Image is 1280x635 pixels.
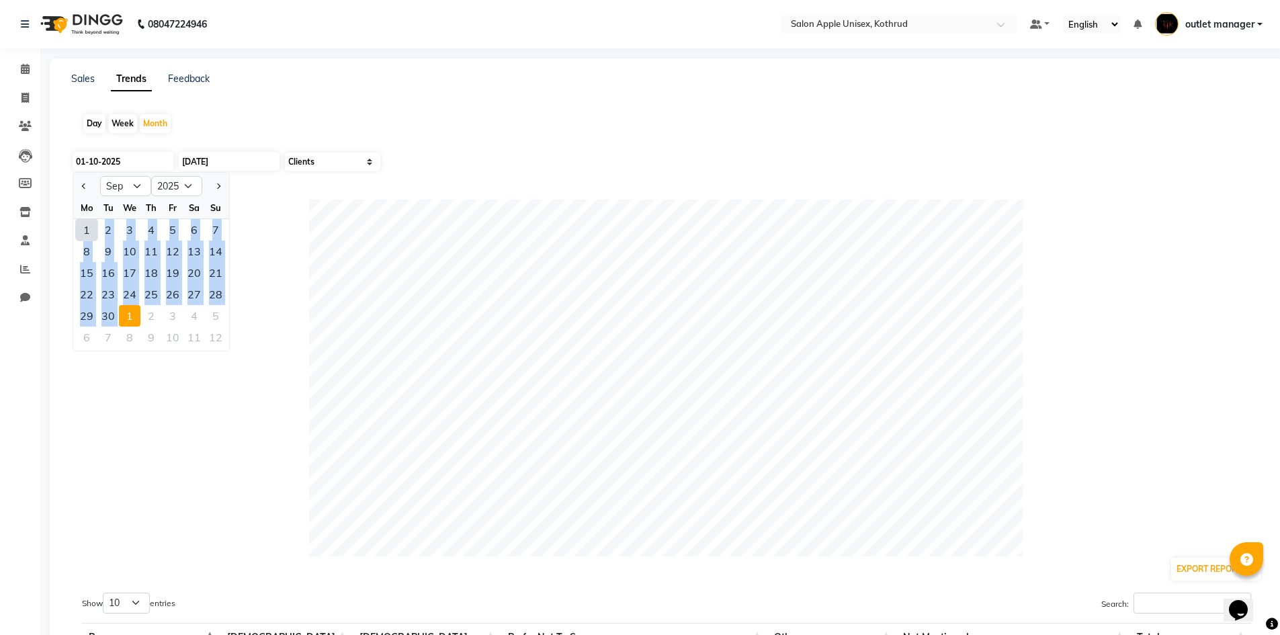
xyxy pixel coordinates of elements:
div: Sunday, September 28, 2025 [205,284,226,305]
div: 6 [76,327,97,348]
div: Saturday, September 6, 2025 [183,219,205,241]
div: 8 [119,327,140,348]
b: 08047224946 [148,5,207,43]
div: 13 [183,241,205,262]
div: Tuesday, September 2, 2025 [97,219,119,241]
select: Select month [100,176,151,196]
div: 23 [97,284,119,305]
img: outlet manager [1155,12,1179,36]
div: Sunday, October 5, 2025 [205,305,226,327]
div: Monday, September 1, 2025 [76,219,97,241]
div: 9 [140,327,162,348]
div: 9 [97,241,119,262]
div: Wednesday, October 1, 2025 [119,305,140,327]
button: Previous month [79,175,90,197]
div: 2 [97,219,119,241]
div: 11 [140,241,162,262]
div: 15 [76,262,97,284]
div: Day [83,114,105,133]
div: Saturday, October 4, 2025 [183,305,205,327]
select: Select year [151,176,202,196]
div: Monday, September 15, 2025 [76,262,97,284]
input: Start Date [73,152,173,171]
div: 20 [183,262,205,284]
div: Thursday, September 25, 2025 [140,284,162,305]
div: Sunday, October 12, 2025 [205,327,226,348]
div: Saturday, September 27, 2025 [183,284,205,305]
div: 10 [162,327,183,348]
div: Friday, September 19, 2025 [162,262,183,284]
label: Search: [1101,593,1251,613]
div: 3 [162,305,183,327]
div: Friday, September 5, 2025 [162,219,183,241]
div: Tuesday, September 23, 2025 [97,284,119,305]
div: Thursday, September 11, 2025 [140,241,162,262]
div: Friday, September 12, 2025 [162,241,183,262]
div: Monday, September 8, 2025 [76,241,97,262]
div: Thursday, September 4, 2025 [140,219,162,241]
div: Friday, September 26, 2025 [162,284,183,305]
div: Saturday, October 11, 2025 [183,327,205,348]
div: Thursday, October 2, 2025 [140,305,162,327]
div: 14 [205,241,226,262]
div: 27 [183,284,205,305]
div: 16 [97,262,119,284]
div: Friday, October 3, 2025 [162,305,183,327]
div: Wednesday, September 3, 2025 [119,219,140,241]
div: Mo [76,197,97,218]
a: Trends [111,67,152,91]
div: 11 [183,327,205,348]
div: Sunday, September 7, 2025 [205,219,226,241]
div: Su [205,197,226,218]
div: Tuesday, September 9, 2025 [97,241,119,262]
div: 7 [97,327,119,348]
a: Feedback [168,73,210,85]
div: Month [140,114,171,133]
div: 26 [162,284,183,305]
div: 28 [205,284,226,305]
div: Sa [183,197,205,218]
div: 8 [76,241,97,262]
div: Sunday, September 14, 2025 [205,241,226,262]
div: 4 [140,219,162,241]
div: Monday, September 22, 2025 [76,284,97,305]
button: Next month [212,175,224,197]
div: 7 [205,219,226,241]
div: 18 [140,262,162,284]
div: Week [108,114,137,133]
div: 10 [119,241,140,262]
div: Wednesday, September 17, 2025 [119,262,140,284]
div: 17 [119,262,140,284]
div: Th [140,197,162,218]
div: 21 [205,262,226,284]
div: Wednesday, October 8, 2025 [119,327,140,348]
div: Tuesday, October 7, 2025 [97,327,119,348]
div: 5 [205,305,226,327]
div: 22 [76,284,97,305]
div: 3 [119,219,140,241]
iframe: chat widget [1224,581,1267,622]
div: Sunday, September 21, 2025 [205,262,226,284]
div: 12 [205,327,226,348]
input: End Date [179,152,280,171]
button: EXPORT REPORTS [1171,558,1261,581]
label: Show entries [82,593,175,613]
div: Tu [97,197,119,218]
div: Saturday, September 13, 2025 [183,241,205,262]
div: 30 [97,305,119,327]
div: 25 [140,284,162,305]
div: 6 [183,219,205,241]
div: Thursday, October 9, 2025 [140,327,162,348]
div: 4 [183,305,205,327]
div: 1 [76,219,97,241]
div: Wednesday, September 24, 2025 [119,284,140,305]
div: Monday, October 6, 2025 [76,327,97,348]
div: Saturday, September 20, 2025 [183,262,205,284]
div: 24 [119,284,140,305]
div: Monday, September 29, 2025 [76,305,97,327]
div: Tuesday, September 16, 2025 [97,262,119,284]
div: Wednesday, September 10, 2025 [119,241,140,262]
img: logo [34,5,126,43]
div: 12 [162,241,183,262]
div: 29 [76,305,97,327]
